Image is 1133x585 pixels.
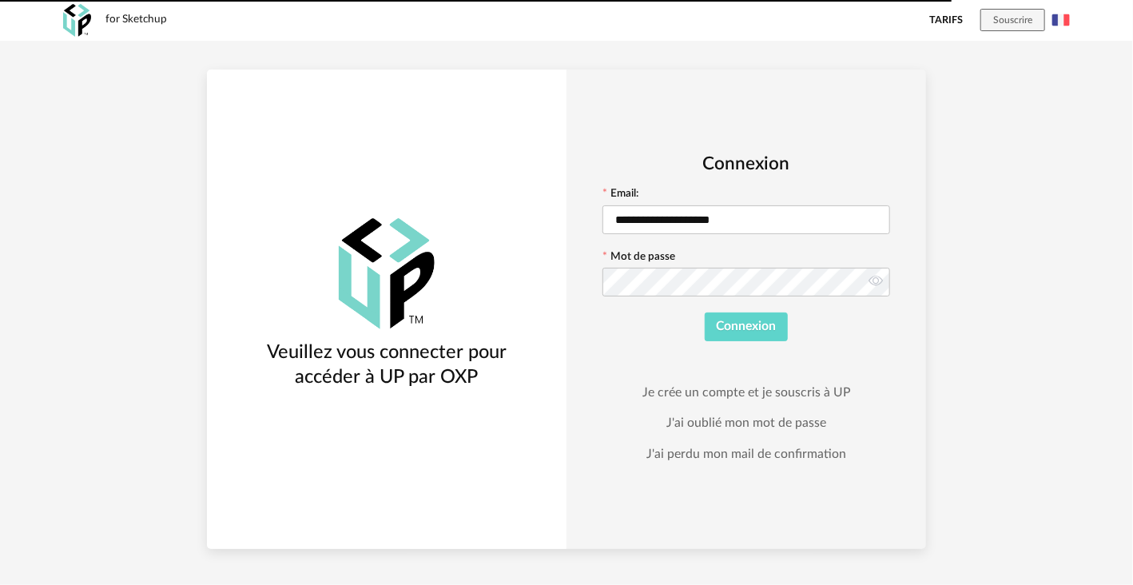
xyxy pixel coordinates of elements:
[602,189,638,203] label: Email:
[993,15,1032,25] span: Souscrire
[105,13,167,27] div: for Sketchup
[717,320,777,332] span: Connexion
[1052,11,1070,29] img: fr
[63,4,91,37] img: OXP
[602,252,675,266] label: Mot de passe
[646,446,846,462] a: J'ai perdu mon mail de confirmation
[705,312,789,341] button: Connexion
[666,415,826,431] a: J'ai oublié mon mot de passe
[339,218,435,329] img: OXP
[602,153,890,176] h2: Connexion
[642,384,850,400] a: Je crée un compte et je souscris à UP
[980,9,1045,31] button: Souscrire
[236,340,538,389] h3: Veuillez vous connecter pour accéder à UP par OXP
